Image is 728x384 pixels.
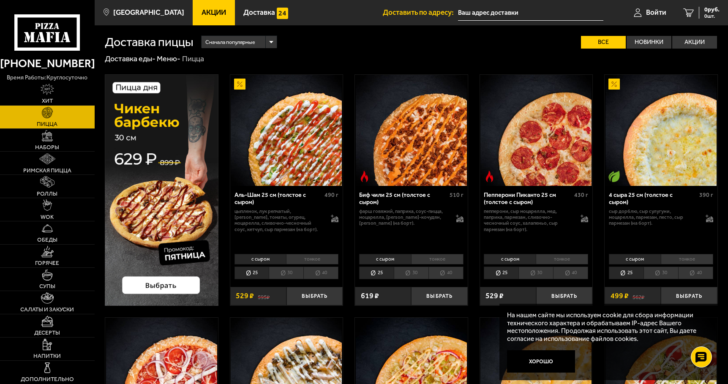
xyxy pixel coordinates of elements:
li: 30 [643,267,678,279]
p: пепперони, сыр Моцарелла, мед, паприка, пармезан, сливочно-чесночный соус, халапеньо, сыр пармеза... [484,208,573,232]
button: Выбрать [536,287,592,305]
span: 499 ₽ [611,292,629,300]
button: Выбрать [411,287,467,305]
p: фарш говяжий, паприка, соус-пицца, моцарелла, [PERSON_NAME]-кочудян, [PERSON_NAME] (на борт). [359,208,448,226]
span: Хит [42,98,53,104]
img: 4 сыра 25 см (толстое с сыром) [605,75,717,186]
p: сыр дорблю, сыр сулугуни, моцарелла, пармезан, песто, сыр пармезан (на борт). [609,208,698,226]
span: Салаты и закуски [20,307,74,313]
div: Аль-Шам 25 см (толстое с сыром) [234,191,323,206]
a: Острое блюдоПепперони Пиканто 25 см (толстое с сыром) [480,75,593,186]
span: 0 руб. [704,7,720,13]
button: Выбрать [661,287,717,305]
div: Пицца [182,54,204,64]
input: Ваш адрес доставки [458,5,604,21]
li: с сыром [609,254,661,265]
li: 25 [359,267,394,279]
li: с сыром [484,254,536,265]
img: Острое блюдо [484,171,495,182]
li: 25 [484,267,518,279]
li: 40 [553,267,588,279]
li: 30 [518,267,553,279]
li: с сыром [234,254,286,265]
span: Напитки [33,353,61,359]
li: 40 [303,267,338,279]
label: Акции [672,36,717,49]
li: с сыром [359,254,411,265]
img: Острое блюдо [359,171,370,182]
p: На нашем сайте мы используем cookie для сбора информации технического характера и обрабатываем IP... [507,311,705,343]
label: Все [581,36,626,49]
span: 619 ₽ [361,292,379,300]
img: Вегетарианское блюдо [608,171,620,182]
s: 595 ₽ [258,292,270,300]
li: тонкое [536,254,588,265]
a: Острое блюдоБиф чили 25 см (толстое с сыром) [355,75,468,186]
img: Пепперони Пиканто 25 см (толстое с сыром) [480,75,592,186]
span: [GEOGRAPHIC_DATA] [113,9,184,16]
span: 0 шт. [704,14,720,19]
span: 490 г [324,191,338,199]
a: АкционныйАль-Шам 25 см (толстое с сыром) [230,75,343,186]
label: Новинки [627,36,671,49]
span: Сначала популярные [205,35,255,49]
li: тонкое [661,254,713,265]
img: Акционный [234,79,245,90]
li: тонкое [286,254,338,265]
li: 40 [428,267,464,279]
div: Биф чили 25 см (толстое с сыром) [359,191,447,206]
span: Десерты [34,330,60,336]
li: 30 [269,267,303,279]
span: Доставить по адресу: [383,9,458,16]
img: Биф чили 25 см (толстое с сыром) [356,75,467,186]
a: Меню- [157,54,180,63]
span: Горячее [35,260,59,266]
li: 25 [609,267,643,279]
span: 390 г [699,191,713,199]
button: Хорошо [507,350,575,373]
p: цыпленок, лук репчатый, [PERSON_NAME], томаты, огурец, моцарелла, сливочно-чесночный соус, кетчуп... [234,208,324,232]
s: 562 ₽ [633,292,644,300]
span: Пицца [37,121,57,127]
span: 529 ₽ [485,292,504,300]
span: 430 г [574,191,588,199]
li: 25 [234,267,269,279]
li: 30 [394,267,428,279]
a: Доставка еды- [105,54,155,63]
span: Супы [39,283,55,289]
img: 15daf4d41897b9f0e9f617042186c801.svg [277,8,288,19]
span: Дополнительно [21,376,74,382]
span: Акции [202,9,226,16]
a: АкционныйВегетарианское блюдо4 сыра 25 см (толстое с сыром) [605,75,717,186]
button: Выбрать [286,287,343,305]
div: 4 сыра 25 см (толстое с сыром) [609,191,697,206]
span: Войти [646,9,666,16]
span: Обеды [37,237,57,243]
span: Доставка [243,9,275,16]
span: Римская пицца [23,168,71,174]
span: 510 г [450,191,464,199]
img: Аль-Шам 25 см (толстое с сыром) [231,75,342,186]
li: тонкое [411,254,464,265]
img: Акционный [608,79,620,90]
h1: Доставка пиццы [105,36,194,48]
li: 40 [678,267,713,279]
span: 529 ₽ [236,292,254,300]
span: Роллы [37,191,57,197]
span: WOK [41,214,54,220]
span: Наборы [35,144,59,150]
div: Пепперони Пиканто 25 см (толстое с сыром) [484,191,572,206]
